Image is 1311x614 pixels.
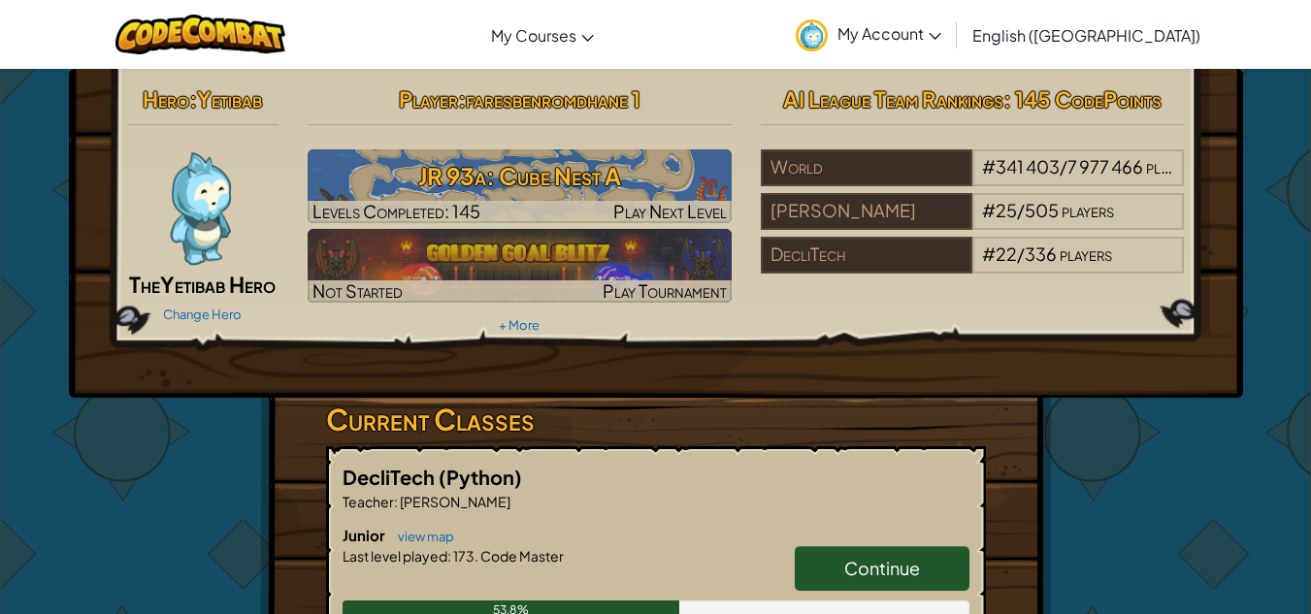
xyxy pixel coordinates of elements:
[388,529,454,544] a: view map
[963,9,1210,61] a: English ([GEOGRAPHIC_DATA])
[141,149,257,266] img: Codecombat-Pets-Yetibab-01.png
[129,271,160,298] span: The
[1025,242,1057,265] span: 336
[399,85,458,113] span: Player
[481,9,604,61] a: My Courses
[143,85,189,113] span: Hero
[761,149,972,186] div: World
[447,547,451,565] span: :
[761,211,1185,234] a: [PERSON_NAME]#25/505players
[343,547,447,565] span: Last level played
[1017,199,1025,221] span: /
[1025,199,1059,221] span: 505
[1146,155,1198,178] span: players
[837,23,941,44] span: My Account
[491,25,576,46] span: My Courses
[308,149,732,223] img: JR 93a: Cube Nest A
[603,279,727,302] span: Play Tournament
[343,526,388,544] span: Junior
[189,85,197,113] span: :
[197,85,262,113] span: Yetibab
[478,547,564,565] span: Code Master
[844,557,920,579] span: Continue
[1062,199,1114,221] span: players
[761,168,1185,190] a: World#341 403/7 977 466players
[761,193,972,230] div: [PERSON_NAME]
[996,155,1060,178] span: 341 403
[982,199,996,221] span: #
[783,85,1003,113] span: AI League Team Rankings
[996,199,1017,221] span: 25
[1060,242,1112,265] span: players
[439,465,522,489] span: (Python)
[1060,155,1067,178] span: /
[308,229,732,303] a: Not StartedPlay Tournament
[982,155,996,178] span: #
[398,493,510,510] span: [PERSON_NAME]
[1017,242,1025,265] span: /
[458,85,466,113] span: :
[312,200,480,222] span: Levels Completed: 145
[326,398,986,441] h3: Current Classes
[786,4,951,65] a: My Account
[499,317,540,333] a: + More
[761,237,972,274] div: DecliTech
[308,229,732,303] img: Golden Goal
[761,255,1185,277] a: DecliTech#22/336players
[308,149,732,223] a: Play Next Level
[796,19,828,51] img: avatar
[1003,85,1162,113] span: : 145 CodePoints
[1067,155,1143,178] span: 7 977 466
[996,242,1017,265] span: 22
[613,200,727,222] span: Play Next Level
[115,15,285,54] img: CodeCombat logo
[160,271,276,298] span: Yetibab Hero
[343,493,394,510] span: Teacher
[982,242,996,265] span: #
[312,279,403,302] span: Not Started
[343,465,439,489] span: DecliTech
[972,25,1200,46] span: English ([GEOGRAPHIC_DATA])
[163,307,242,322] a: Change Hero
[308,154,732,198] h3: JR 93a: Cube Nest A
[394,493,398,510] span: :
[466,85,640,113] span: faresbenromdhane 1
[451,547,478,565] span: 173.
